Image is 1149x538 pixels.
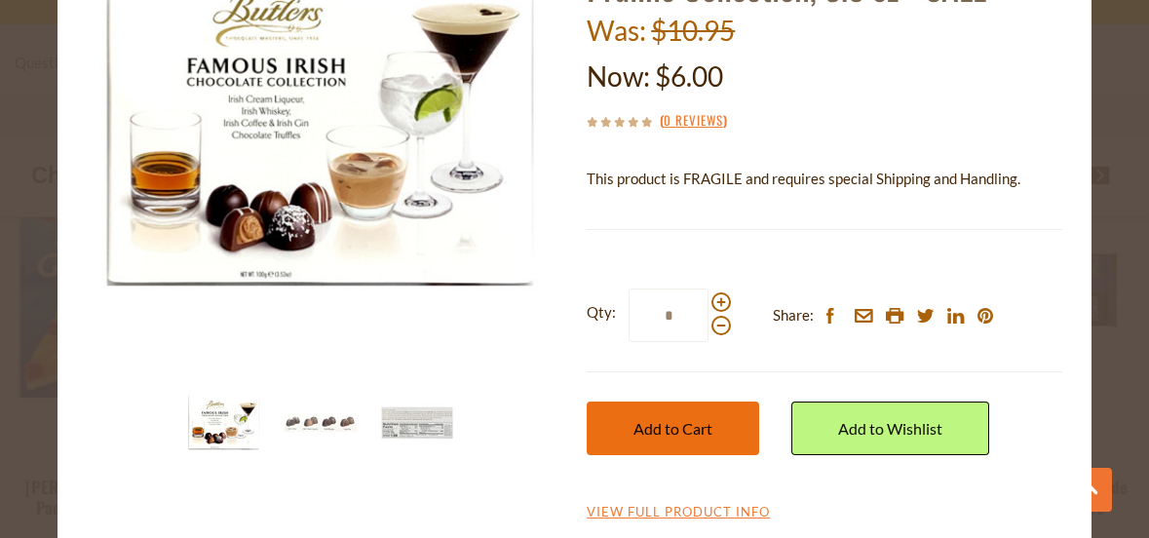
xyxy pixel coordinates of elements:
button: Add to Cart [587,402,759,455]
li: We will ship this product in heat-protective, cushioned packaging and ice during warm weather mon... [605,206,1062,230]
img: Butlers "Famous Irish Truffles" Liquor Praline Collection, 3.5 oz - SALE [185,384,263,462]
label: Now: [587,59,650,93]
p: This product is FRAGILE and requires special Shipping and Handling. [587,167,1062,191]
span: Add to Cart [633,419,712,438]
input: Qty: [629,288,709,342]
strong: Qty: [587,300,616,325]
a: View Full Product Info [587,504,770,521]
span: Share: [773,303,814,327]
span: ( ) [660,110,727,130]
a: 0 Reviews [664,110,723,132]
a: Add to Wishlist [791,402,989,455]
label: Was: [587,14,646,47]
img: Butlers "Famous Irish Truffles" Liquor Praline Collection, 3.5 oz - SALE [282,384,360,462]
img: Butlers "Famous Irish Truffles" Liquor Praline Collection, 3.5 oz - SALE [378,384,456,462]
span: $6.00 [655,59,723,93]
span: $10.95 [651,14,735,47]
